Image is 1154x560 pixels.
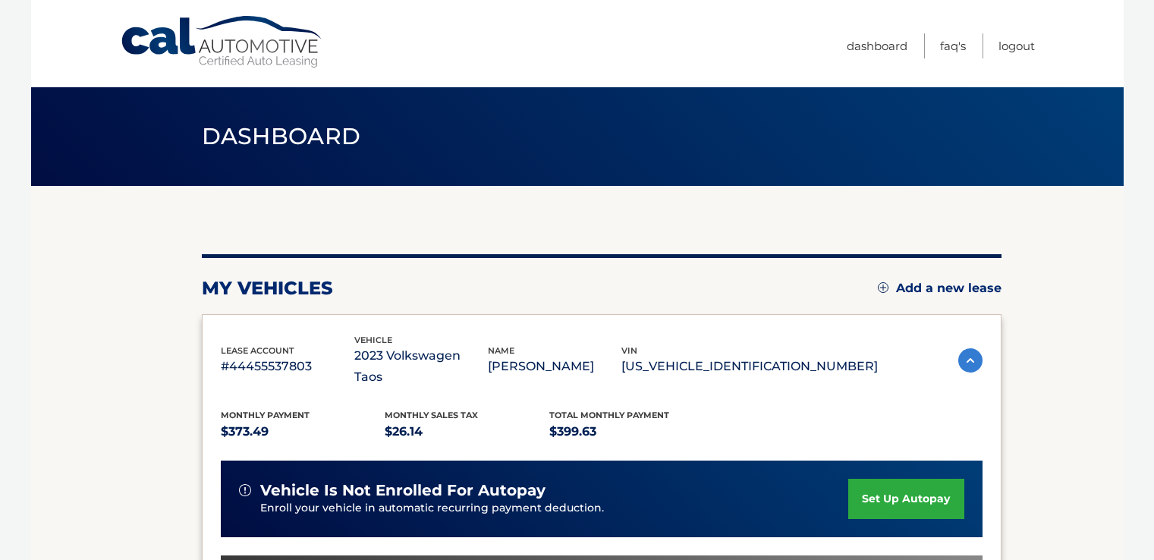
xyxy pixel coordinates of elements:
[202,277,333,300] h2: my vehicles
[621,345,637,356] span: vin
[847,33,907,58] a: Dashboard
[221,345,294,356] span: lease account
[260,500,849,517] p: Enroll your vehicle in automatic recurring payment deduction.
[221,356,354,377] p: #44455537803
[221,410,310,420] span: Monthly Payment
[120,15,325,69] a: Cal Automotive
[385,410,478,420] span: Monthly sales Tax
[848,479,964,519] a: set up autopay
[385,421,549,442] p: $26.14
[998,33,1035,58] a: Logout
[549,421,714,442] p: $399.63
[621,356,878,377] p: [US_VEHICLE_IDENTIFICATION_NUMBER]
[958,348,983,373] img: accordion-active.svg
[549,410,669,420] span: Total Monthly Payment
[878,282,888,293] img: add.svg
[202,122,361,150] span: Dashboard
[354,345,488,388] p: 2023 Volkswagen Taos
[488,345,514,356] span: name
[260,481,546,500] span: vehicle is not enrolled for autopay
[221,421,385,442] p: $373.49
[354,335,392,345] span: vehicle
[488,356,621,377] p: [PERSON_NAME]
[940,33,966,58] a: FAQ's
[878,281,1001,296] a: Add a new lease
[239,484,251,496] img: alert-white.svg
